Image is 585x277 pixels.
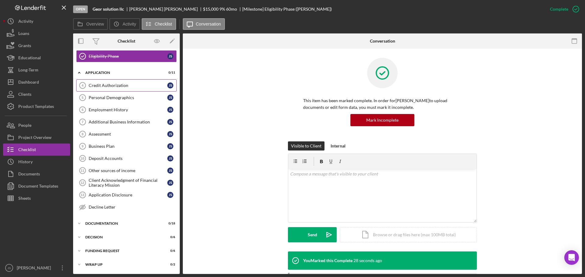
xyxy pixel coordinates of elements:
div: Project Overview [18,131,51,145]
button: Complete [544,3,582,15]
button: Send [288,227,337,242]
label: Checklist [155,22,172,26]
time: 2025-10-01 16:41 [353,258,382,263]
button: Long-Term [3,64,70,76]
div: Application Disclosure [89,192,167,197]
div: Complete [550,3,568,15]
div: [PERSON_NAME] [15,262,55,275]
div: J S [167,119,173,125]
div: Mark Incomplete [366,114,399,126]
div: J S [167,168,173,174]
div: Dashboard [18,76,39,90]
span: $15,000 [203,6,218,12]
label: Activity [122,22,136,26]
div: J S [167,143,173,149]
a: Documents [3,168,70,180]
button: Project Overview [3,131,70,144]
div: Documentation [85,222,160,225]
button: Overview [73,18,108,30]
div: Document Templates [18,180,58,194]
div: J S [167,131,173,137]
button: Conversation [183,18,225,30]
div: Long-Term [18,64,38,78]
div: People [18,119,31,133]
div: You Marked this Complete [303,258,353,263]
div: Decision [85,235,160,239]
tspan: 9 [82,144,83,148]
div: J S [167,180,173,186]
a: 7Additional Business InformationJS [76,116,177,128]
div: J S [167,107,173,113]
div: Client Acknowledgment of Financial Literacy Mission [89,178,167,188]
div: Checklist [18,144,36,157]
tspan: 11 [80,169,84,172]
div: 9 % [219,7,225,12]
a: 10Deposit AccountsJS [76,152,177,164]
div: 60 mo [226,7,237,12]
button: Document Templates [3,180,70,192]
tspan: 8 [82,132,83,136]
a: 11Other sources of incomeJS [76,164,177,177]
a: Clients [3,88,70,100]
div: Open Intercom Messenger [564,250,579,265]
div: 0 / 6 [164,249,175,253]
div: 0 / 11 [164,71,175,74]
a: Decline Letter [76,201,177,213]
a: 8AssessmentJS [76,128,177,140]
label: Overview [86,22,104,26]
button: Activity [3,15,70,27]
div: [PERSON_NAME] [PERSON_NAME] [129,7,203,12]
button: Internal [328,141,349,151]
a: History [3,156,70,168]
div: Decline Letter [89,205,176,209]
div: 0 / 6 [164,235,175,239]
div: Business Plan [89,144,167,149]
div: Assessment [89,132,167,137]
tspan: 5 [82,96,83,99]
p: This item has been marked complete. In order for [PERSON_NAME] to upload documents or edit form d... [303,97,462,111]
button: Loans [3,27,70,40]
div: Personal Demographics [89,95,167,100]
button: Dashboard [3,76,70,88]
a: Checklist [3,144,70,156]
div: J S [167,155,173,161]
tspan: 6 [82,108,83,112]
div: Clients [18,88,31,102]
div: Wrap up [85,263,160,266]
div: Educational [18,52,41,65]
button: JS[PERSON_NAME] [3,262,70,274]
tspan: 4 [82,84,84,87]
a: 4Credit AuthorizationJS [76,79,177,92]
button: Visible to Client [288,141,324,151]
div: Deposit Accounts [89,156,167,161]
div: Employment History [89,107,167,112]
div: Checklist [118,39,135,43]
a: Grants [3,40,70,52]
div: History [18,156,33,169]
a: Product Templates [3,100,70,113]
a: Educational [3,52,70,64]
a: 9Business PlanJS [76,140,177,152]
div: Funding Request [85,249,160,253]
a: Eligibility PhaseJS [76,50,177,62]
button: Checklist [142,18,176,30]
a: Sheets [3,192,70,204]
div: Application [85,71,160,74]
div: J S [167,192,173,198]
a: People [3,119,70,131]
div: Activity [18,15,33,29]
tspan: 12 [80,181,84,185]
a: 5Personal DemographicsJS [76,92,177,104]
div: Sheets [18,192,31,206]
div: Loans [18,27,29,41]
div: J S [167,95,173,101]
a: 12Client Acknowledgment of Financial Literacy MissionJS [76,177,177,189]
button: Activity [109,18,140,30]
a: 6Employment HistoryJS [76,104,177,116]
div: [Milestone] Eligibility Phase ([PERSON_NAME]) [242,7,332,12]
tspan: 10 [80,157,84,160]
